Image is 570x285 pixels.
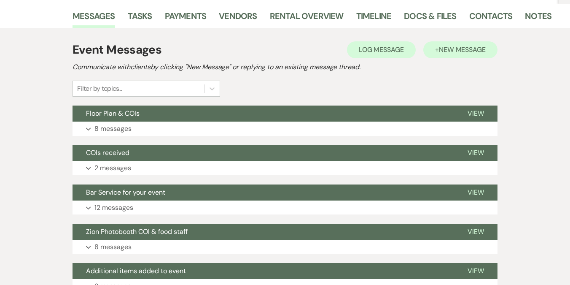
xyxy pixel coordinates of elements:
[454,185,497,201] button: View
[270,9,344,28] a: Rental Overview
[94,123,132,134] p: 8 messages
[86,227,188,236] span: Zion Photobooth COI & food staff
[73,9,115,28] a: Messages
[454,145,497,161] button: View
[86,109,140,118] span: Floor Plan & COIs
[86,188,165,197] span: Bar Service for your event
[454,224,497,240] button: View
[73,185,454,201] button: Bar Service for your event
[73,106,454,122] button: Floor Plan & COIs
[73,201,497,215] button: 12 messages
[468,148,484,157] span: View
[73,240,497,254] button: 8 messages
[356,9,392,28] a: Timeline
[423,41,497,58] button: +New Message
[73,122,497,136] button: 8 messages
[347,41,416,58] button: Log Message
[359,45,404,54] span: Log Message
[86,266,186,275] span: Additional items added to event
[86,148,129,157] span: COIs received
[468,227,484,236] span: View
[73,224,454,240] button: Zion Photobooth COI & food staff
[219,9,257,28] a: Vendors
[165,9,207,28] a: Payments
[469,9,513,28] a: Contacts
[73,62,497,72] h2: Communicate with clients by clicking "New Message" or replying to an existing message thread.
[439,45,486,54] span: New Message
[454,106,497,122] button: View
[525,9,551,28] a: Notes
[73,161,497,175] button: 2 messages
[73,263,454,279] button: Additional items added to event
[73,41,161,59] h1: Event Messages
[454,263,497,279] button: View
[94,202,133,213] p: 12 messages
[468,188,484,197] span: View
[468,109,484,118] span: View
[94,242,132,252] p: 8 messages
[94,163,131,174] p: 2 messages
[77,84,122,94] div: Filter by topics...
[404,9,456,28] a: Docs & Files
[468,266,484,275] span: View
[128,9,152,28] a: Tasks
[73,145,454,161] button: COIs received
